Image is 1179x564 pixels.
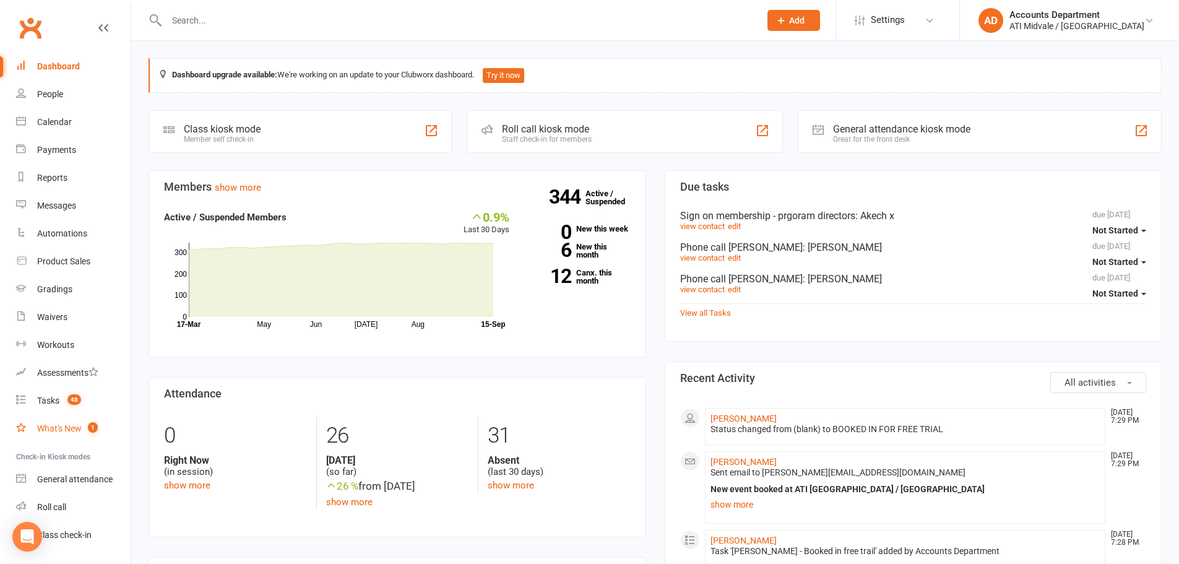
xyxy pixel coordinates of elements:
div: 0 [164,417,307,454]
div: Reports [37,173,67,183]
a: 0New this week [528,225,631,233]
a: View all Tasks [680,308,731,318]
div: Workouts [37,340,74,350]
strong: 0 [528,223,571,241]
span: Add [789,15,805,25]
div: Gradings [37,284,72,294]
div: Payments [37,145,76,155]
button: Not Started [1092,282,1146,305]
a: Workouts [16,331,131,359]
strong: Dashboard upgrade available: [172,70,277,79]
div: What's New [37,423,82,433]
a: view contact [680,285,725,294]
div: 26 [326,417,469,454]
a: edit [728,253,741,262]
span: 48 [67,394,81,405]
time: [DATE] 7:29 PM [1105,409,1146,425]
a: Gradings [16,275,131,303]
div: Roll call kiosk mode [502,123,592,135]
span: 1 [88,422,98,433]
a: Reports [16,164,131,192]
div: (so far) [326,454,469,478]
div: Status changed from (blank) to BOOKED IN FOR FREE TRIAL [710,424,1100,435]
div: Staff check-in for members [502,135,592,144]
a: [PERSON_NAME] [710,457,777,467]
div: Class check-in [37,530,92,540]
div: People [37,89,63,99]
div: Accounts Department [1009,9,1144,20]
div: Last 30 Days [464,210,509,236]
button: Try it now [483,68,524,83]
a: General attendance kiosk mode [16,466,131,493]
button: All activities [1050,372,1146,393]
a: 344Active / Suspended [585,180,640,215]
input: Search... [163,12,751,29]
div: Class kiosk mode [184,123,261,135]
strong: Active / Suspended Members [164,212,287,223]
a: edit [728,222,741,231]
a: 12Canx. this month [528,269,631,285]
span: Settings [871,6,905,34]
strong: [DATE] [326,454,469,466]
div: Great for the front desk [833,135,970,144]
a: [PERSON_NAME] [710,536,777,545]
span: Sent email to [PERSON_NAME][EMAIL_ADDRESS][DOMAIN_NAME] [710,467,965,477]
span: : Akech x [855,210,894,222]
div: Open Intercom Messenger [12,522,42,552]
span: 26 % [326,480,358,492]
a: show more [215,182,261,193]
div: Assessments [37,368,98,378]
a: What's New1 [16,415,131,443]
div: Phone call [PERSON_NAME] [680,241,1147,253]
a: Product Sales [16,248,131,275]
strong: Right Now [164,454,307,466]
span: : [PERSON_NAME] [803,241,882,253]
a: Payments [16,136,131,164]
a: People [16,80,131,108]
div: Task '[PERSON_NAME] - Booked in free trail' added by Accounts Department [710,546,1100,557]
div: (in session) [164,454,307,478]
div: We're working on an update to your Clubworx dashboard. [149,58,1162,93]
div: Roll call [37,502,66,512]
a: Automations [16,220,131,248]
a: show more [488,480,534,491]
div: Automations [37,228,87,238]
time: [DATE] 7:29 PM [1105,452,1146,468]
a: Messages [16,192,131,220]
span: Not Started [1092,225,1138,235]
div: 31 [488,417,630,454]
div: Phone call [PERSON_NAME] [680,273,1147,285]
h3: Recent Activity [680,372,1147,384]
div: General attendance kiosk mode [833,123,970,135]
a: edit [728,285,741,294]
h3: Due tasks [680,181,1147,193]
button: Add [767,10,820,31]
span: : [PERSON_NAME] [803,273,882,285]
div: ATI Midvale / [GEOGRAPHIC_DATA] [1009,20,1144,32]
strong: 6 [528,241,571,259]
div: 0.9% [464,210,509,223]
strong: 344 [549,188,585,206]
div: Product Sales [37,256,90,266]
strong: 12 [528,267,571,285]
a: Roll call [16,493,131,521]
div: AD [978,8,1003,33]
button: Not Started [1092,219,1146,241]
div: Calendar [37,117,72,127]
a: Class kiosk mode [16,521,131,549]
button: Not Started [1092,251,1146,273]
a: Waivers [16,303,131,331]
div: New event booked at ATI [GEOGRAPHIC_DATA] / [GEOGRAPHIC_DATA] [710,484,1100,495]
strong: Absent [488,454,630,466]
a: [PERSON_NAME] [710,414,777,423]
a: show more [164,480,210,491]
time: [DATE] 7:28 PM [1105,531,1146,547]
div: Dashboard [37,61,80,71]
div: from [DATE] [326,478,469,495]
a: Assessments [16,359,131,387]
a: 6New this month [528,243,631,259]
a: Calendar [16,108,131,136]
a: Tasks 48 [16,387,131,415]
div: Member self check-in [184,135,261,144]
h3: Members [164,181,631,193]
